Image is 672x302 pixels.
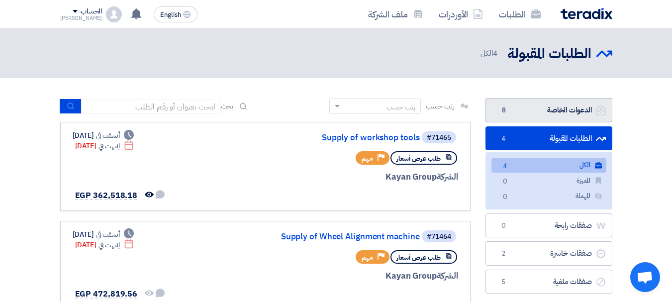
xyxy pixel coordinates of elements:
input: ابحث بعنوان أو رقم الطلب [82,99,221,114]
span: إنتهت في [98,141,120,151]
span: طلب عرض أسعار [396,154,441,163]
a: الكل [491,158,606,173]
span: 0 [498,221,510,231]
button: English [154,6,197,22]
a: الأوردرات [431,2,491,26]
span: 5 [498,277,510,287]
span: مهم [362,253,373,262]
h2: الطلبات المقبولة [507,44,591,64]
div: رتب حسب [386,102,415,112]
span: 0 [499,177,511,187]
a: الطلبات [491,2,549,26]
span: الشركة [437,171,458,183]
div: Kayan Group [219,171,458,184]
span: 2 [498,249,510,259]
a: صفقات ملغية5 [485,270,612,294]
span: أنشئت في [96,229,120,240]
span: 4 [493,48,497,59]
div: #71464 [427,233,451,240]
div: Kayan Group [219,270,458,283]
a: الدعوات الخاصة8 [485,98,612,122]
span: مهم [362,154,373,163]
a: صفقات خاسرة2 [485,241,612,266]
span: 8 [498,105,510,115]
div: [DATE] [73,130,134,141]
a: صفقات رابحة0 [485,213,612,238]
span: 4 [498,134,510,144]
div: الحساب [81,7,102,16]
div: [PERSON_NAME] [60,15,102,21]
span: طلب عرض أسعار [396,253,441,262]
div: [DATE] [75,141,134,151]
a: Supply of Wheel Alignment machine [221,232,420,241]
span: English [160,11,181,18]
span: أنشئت في [96,130,120,141]
span: 0 [499,192,511,202]
a: المهملة [491,189,606,203]
a: Supply of workshop tools [221,133,420,142]
span: EGP 472,819.56 [75,288,138,300]
span: EGP 362,518.18 [75,190,138,201]
a: ملف الشركة [360,2,431,26]
div: Open chat [630,262,660,292]
a: المميزة [491,174,606,188]
span: إنتهت في [98,240,120,250]
span: الشركة [437,270,458,282]
div: #71465 [427,134,451,141]
span: 4 [499,161,511,172]
a: الطلبات المقبولة4 [485,126,612,151]
div: [DATE] [73,229,134,240]
span: الكل [480,48,499,59]
img: Teradix logo [561,8,612,19]
span: رتب حسب [426,101,454,111]
div: [DATE] [75,240,134,250]
img: profile_test.png [106,6,122,22]
span: بحث [221,101,234,111]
